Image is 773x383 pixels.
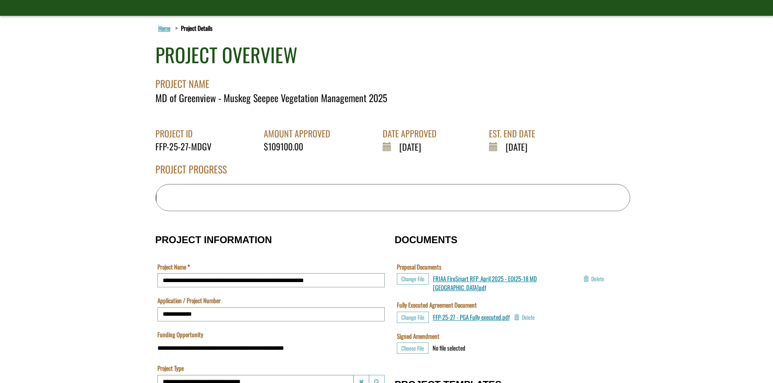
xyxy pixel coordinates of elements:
button: Choose File for Signed Amendment [397,342,428,354]
div: 0% Completed - 0 of 3 Milestones Complete [156,184,157,211]
a: Home [157,23,172,33]
div: [DATE] [383,140,443,153]
label: Final Reporting Template File [2,28,65,36]
li: Project Details [173,24,213,32]
label: Signed Amendment [397,332,439,340]
h3: PROJECT INFORMATION [155,235,387,245]
input: Funding Opportunity [157,341,385,355]
input: Project Name [157,273,385,287]
div: PROJECT PROGRESS [155,162,630,184]
div: AMOUNT APPROVED [264,127,336,140]
fieldset: DOCUMENTS [395,226,618,363]
div: [DATE] [489,140,541,153]
div: DATE APPROVED [383,127,443,140]
div: --- [2,37,8,46]
button: Delete [514,312,535,323]
h3: DOCUMENTS [395,235,618,245]
div: PROJECT OVERVIEW [155,41,297,69]
label: File field for users to download amendment request template [2,55,48,64]
label: Proposal Documents [397,263,441,271]
div: --- [2,65,8,73]
button: Choose File for Proposal Documents [397,273,429,285]
div: No file selected [433,344,465,352]
div: EST. END DATE [489,127,541,140]
div: MD of Greenview - Muskeg Seepee Vegetation Management 2025 [155,91,630,105]
label: Fully Executed Agreement Document [397,301,477,309]
div: PROJECT NAME [155,69,630,91]
label: Project Type [157,364,184,372]
div: $109100.00 [264,140,336,153]
label: Application / Project Number [157,296,221,305]
button: Choose File for Fully Executed Agreement Document [397,312,429,323]
div: PROJECT ID [155,127,217,140]
a: FRIAA FireSmart RFP_April 2025 - EOI25-18 MD [GEOGRAPHIC_DATA]pdf [433,274,537,291]
button: Delete [583,273,604,285]
label: Funding Opportunity [157,330,203,339]
label: Project Name [157,263,190,271]
div: FFP-25-27-MDGV [155,140,217,153]
a: FFP-25-27 - PGA Fully executed.pdf [433,312,510,321]
div: --- [2,10,8,18]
